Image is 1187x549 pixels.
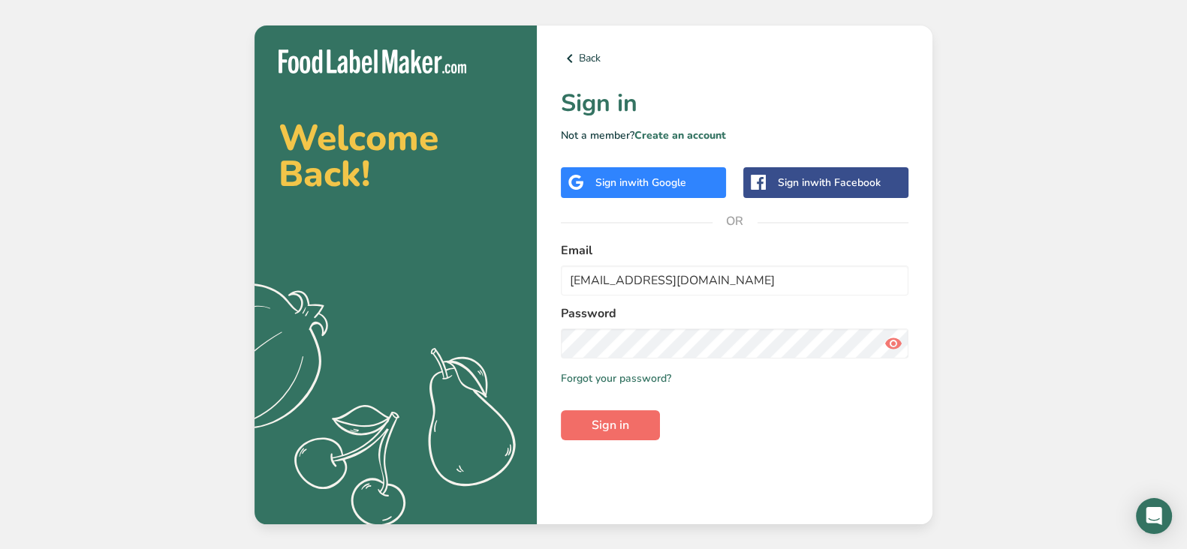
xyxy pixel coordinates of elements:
[279,120,513,192] h2: Welcome Back!
[561,49,908,67] a: Back
[628,175,686,190] span: with Google
[561,370,671,386] a: Forgot your password?
[561,241,908,259] label: Email
[592,416,629,434] span: Sign in
[279,49,466,74] img: Food Label Maker
[561,410,660,440] button: Sign in
[713,199,758,244] span: OR
[561,127,908,143] p: Not a member?
[561,304,908,322] label: Password
[634,128,726,142] a: Create an account
[595,175,686,190] div: Sign in
[561,85,908,121] h1: Sign in
[778,175,881,190] div: Sign in
[1136,498,1172,534] div: Open Intercom Messenger
[561,265,908,295] input: Enter Your Email
[810,175,881,190] span: with Facebook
